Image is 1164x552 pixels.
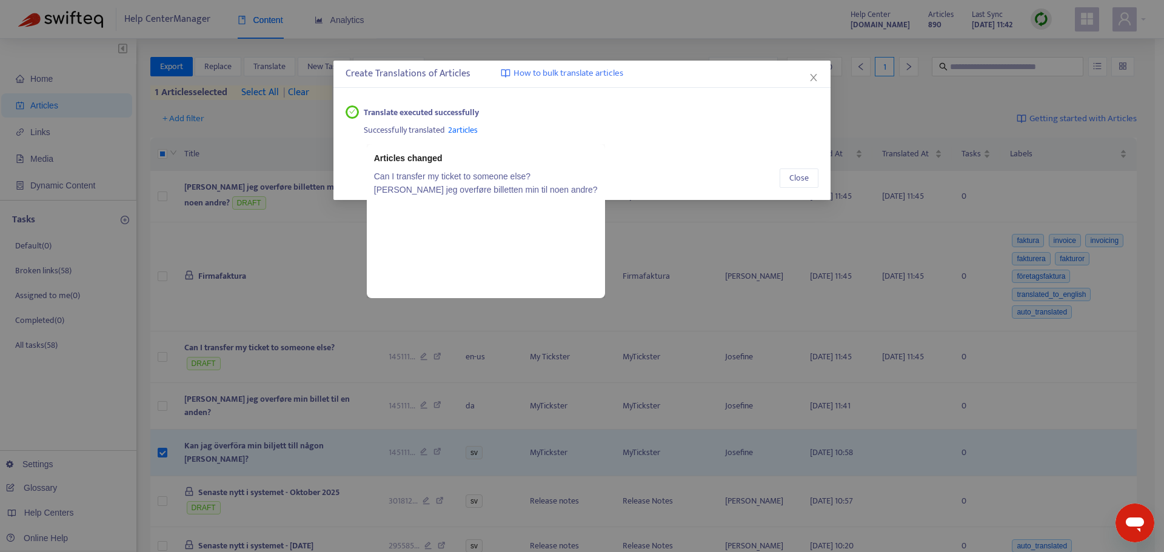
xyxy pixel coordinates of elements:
[364,106,479,119] strong: Translate executed successfully
[501,68,510,78] img: image-link
[448,123,478,137] span: 2 articles
[374,183,598,196] a: [PERSON_NAME] jeg overføre billetten min til noen andre?
[513,67,623,81] span: How to bulk translate articles
[364,119,818,138] div: Successfully translated
[809,73,818,82] span: close
[346,67,818,81] div: Create Translations of Articles
[374,170,598,183] a: Can I transfer my ticket to someone else?
[807,71,820,84] button: Close
[780,168,818,188] button: Close
[789,171,809,185] span: Close
[1115,504,1154,542] iframe: Knap til at åbne messaging-vindue
[374,151,598,165] div: Articles changed
[349,108,356,115] span: check
[501,67,623,81] a: How to bulk translate articles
